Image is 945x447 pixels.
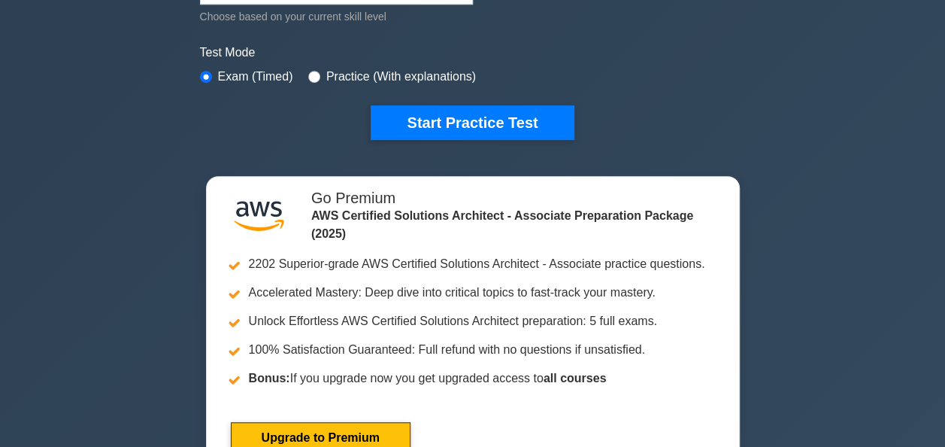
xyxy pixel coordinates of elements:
[200,44,746,62] label: Test Mode
[326,68,476,86] label: Practice (With explanations)
[218,68,293,86] label: Exam (Timed)
[371,105,574,140] button: Start Practice Test
[200,8,473,26] div: Choose based on your current skill level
